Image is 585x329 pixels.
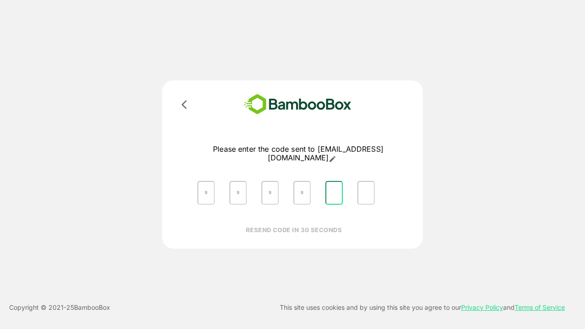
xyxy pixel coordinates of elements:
p: This site uses cookies and by using this site you agree to our and [280,302,565,313]
img: bamboobox [231,91,365,117]
input: Please enter OTP character 1 [197,181,215,205]
input: Please enter OTP character 5 [325,181,343,205]
input: Please enter OTP character 2 [229,181,247,205]
p: Copyright © 2021- 25 BambooBox [9,302,110,313]
input: Please enter OTP character 4 [293,181,311,205]
a: Terms of Service [515,303,565,311]
input: Please enter OTP character 6 [357,181,375,205]
a: Privacy Policy [461,303,503,311]
p: Please enter the code sent to [EMAIL_ADDRESS][DOMAIN_NAME] [190,145,406,163]
input: Please enter OTP character 3 [261,181,279,205]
